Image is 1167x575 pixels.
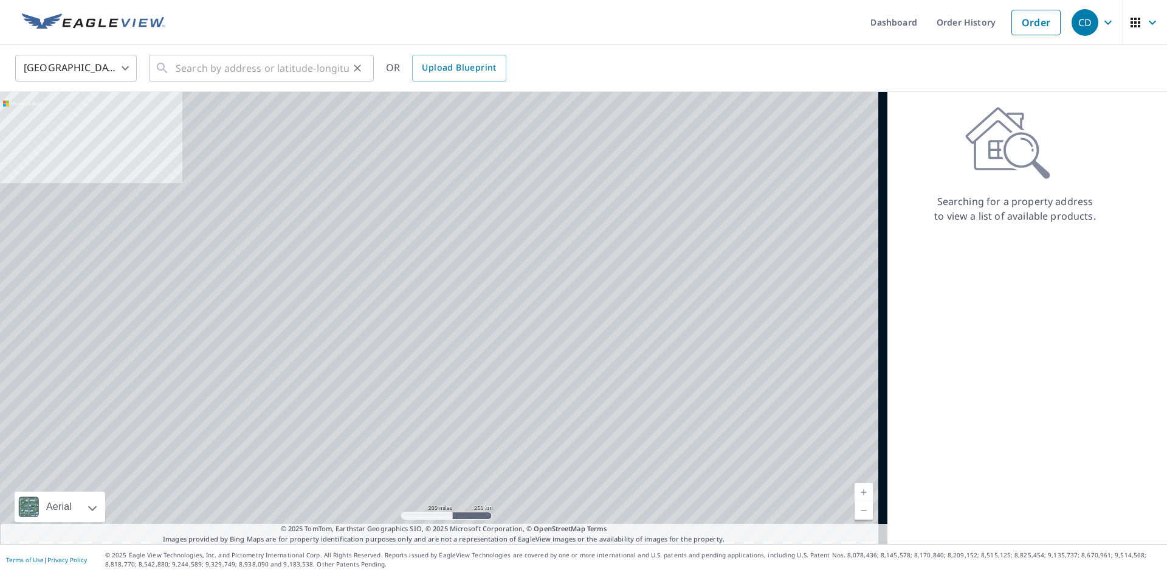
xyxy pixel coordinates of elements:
span: Upload Blueprint [422,60,496,75]
div: Aerial [43,492,75,522]
span: © 2025 TomTom, Earthstar Geographics SIO, © 2025 Microsoft Corporation, © [281,524,607,534]
div: OR [386,55,506,82]
p: © 2025 Eagle View Technologies, Inc. and Pictometry International Corp. All Rights Reserved. Repo... [105,551,1161,569]
a: Terms [587,524,607,533]
button: Clear [349,60,366,77]
a: Upload Blueprint [412,55,506,82]
a: OpenStreetMap [534,524,585,533]
a: Privacy Policy [47,556,87,564]
div: Aerial [15,492,105,522]
div: CD [1072,9,1098,36]
p: | [6,556,87,563]
p: Searching for a property address to view a list of available products. [934,194,1096,223]
a: Terms of Use [6,556,44,564]
div: [GEOGRAPHIC_DATA] [15,51,137,85]
a: Current Level 5, Zoom Out [855,501,873,520]
img: EV Logo [22,13,165,32]
a: Current Level 5, Zoom In [855,483,873,501]
a: Order [1011,10,1061,35]
input: Search by address or latitude-longitude [176,51,349,85]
